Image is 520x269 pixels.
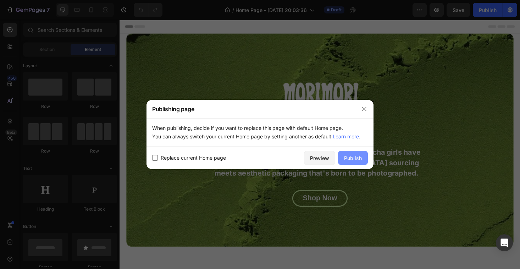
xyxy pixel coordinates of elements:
span: Replace current Home page [161,154,226,162]
button: Preview [304,151,335,165]
img: gempages_584515755731583576-414cd778-a2d5-415d-bb3f-6430cabb1cea.png [153,57,273,129]
button: <p><span style="font-size:21px;">Shop Now</span></p> [183,181,243,199]
p: When publishing, decide if you want to replace this page with default Home page. You can always s... [152,124,368,141]
div: Preview [310,154,329,162]
div: Open Intercom Messenger [496,234,513,251]
div: Publish [344,154,362,162]
button: Publish [338,151,368,165]
div: Publishing page [146,100,355,118]
a: Learn more [333,133,359,139]
span: Shop Now [195,185,231,193]
p: The ceremonial grade matcha powder that matcha girls have been waiting for. Premium [DEMOGRAPHIC_... [92,135,327,169]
